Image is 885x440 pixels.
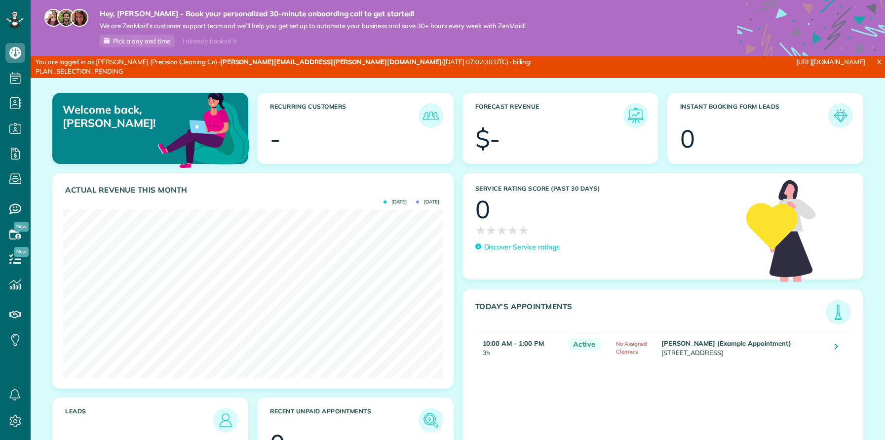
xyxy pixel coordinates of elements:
[568,338,601,351] span: Active
[63,103,186,129] p: Welcome back, [PERSON_NAME]!
[828,302,848,322] img: icon_todays_appointments-901f7ab196bb0bea1936b74009e4eb5ffbc2d2711fa7634e0d609ed5ef32b18b.png
[270,103,418,128] h3: Recurring Customers
[100,22,526,30] span: We are ZenMaid’s customer support team and we’ll help you get set up to automate your business an...
[14,222,29,232] span: New
[507,222,518,239] span: ★
[156,81,252,177] img: dashboard_welcome-42a62b7d889689a78055ac9021e634bf52bae3f8056760290aed330b23ab8690.png
[486,222,497,239] span: ★
[680,126,695,151] div: 0
[65,186,443,195] h3: Actual Revenue this month
[796,58,865,66] a: [URL][DOMAIN_NAME]
[100,9,526,19] strong: Hey, [PERSON_NAME] - Book your personalized 30-minute onboarding call to get started!
[475,103,623,128] h3: Forecast Revenue
[416,200,439,204] span: [DATE]
[475,242,560,252] a: Discover Service ratings
[44,9,62,27] img: maria-72a9807cf96188c08ef61303f053569d2e2a8a1cde33d635c8a3ac13582a053d.jpg
[65,408,213,433] h3: Leads
[100,35,175,47] a: Pick a day and time
[270,408,418,433] h3: Recent unpaid appointments
[384,200,407,204] span: [DATE]
[626,106,646,125] img: icon_forecast_revenue-8c13a41c7ed35a8dcfafea3cbb826a0462acb37728057bba2d056411b612bbbe.png
[113,37,170,45] span: Pick a day and time
[14,247,29,257] span: New
[873,56,885,68] a: X
[270,126,280,151] div: -
[71,9,88,27] img: michelle-19f622bdf1676172e81f8f8fba1fb50e276960ebfe0243fe18214015130c80e4.jpg
[220,58,442,66] strong: [PERSON_NAME][EMAIL_ADDRESS][PERSON_NAME][DOMAIN_NAME]
[475,332,563,363] td: 3h
[475,197,490,222] div: 0
[484,242,560,252] p: Discover Service ratings
[31,56,588,78] div: You are logged in as [PERSON_NAME] (Precision Cleaning Co) · ([DATE] 07:02:30 UTC) · billing: PLA...
[680,103,828,128] h3: Instant Booking Form Leads
[57,9,75,27] img: jorge-587dff0eeaa6aab1f244e6dc62b8924c3b6ad411094392a53c71c6c4a576187d.jpg
[177,35,242,47] div: I already booked it
[661,339,791,347] strong: [PERSON_NAME] (Example Appointment)
[421,106,441,125] img: icon_recurring_customers-cf858462ba22bcd05b5a5880d41d6543d210077de5bb9ebc9590e49fd87d84ed.png
[216,410,235,430] img: icon_leads-1bed01f49abd5b7fead27621c3d59655bb73ed531f8eeb49469d10e621d6b896.png
[497,222,507,239] span: ★
[421,410,441,430] img: icon_unpaid_appointments-47b8ce3997adf2238b356f14209ab4cced10bd1f174958f3ca8f1d0dd7fffeee.png
[475,185,736,192] h3: Service Rating score (past 30 days)
[659,332,828,363] td: [STREET_ADDRESS]
[616,340,648,355] span: No Assigned Cleaners
[475,302,826,324] h3: Today's Appointments
[483,339,544,347] strong: 10:00 AM - 1:00 PM
[831,106,850,125] img: icon_form_leads-04211a6a04a5b2264e4ee56bc0799ec3eb69b7e499cbb523a139df1d13a81ae0.png
[475,222,486,239] span: ★
[475,126,500,151] div: $-
[518,222,529,239] span: ★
